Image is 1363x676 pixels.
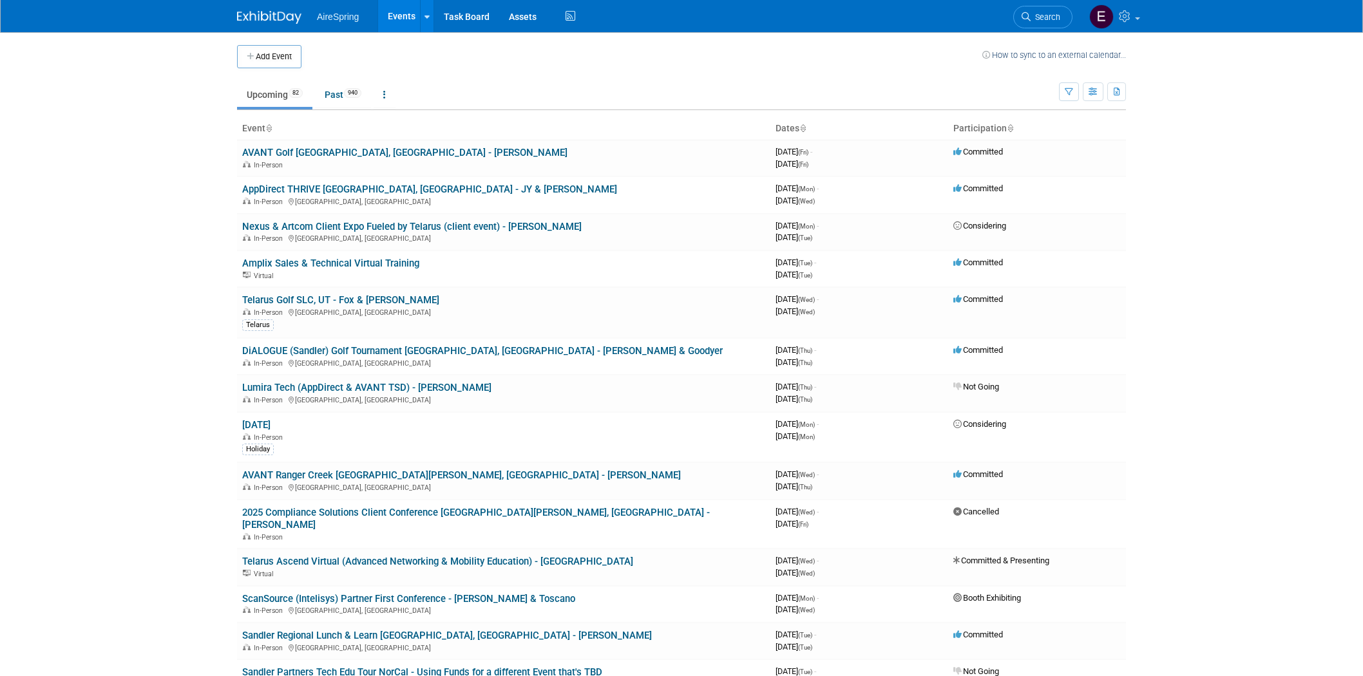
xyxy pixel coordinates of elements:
span: [DATE] [776,196,815,205]
span: - [817,593,819,603]
span: - [814,630,816,639]
span: In-Person [254,359,287,368]
div: Holiday [242,444,274,455]
div: [GEOGRAPHIC_DATA], [GEOGRAPHIC_DATA] [242,232,765,243]
span: (Mon) [798,421,815,428]
span: [DATE] [776,666,816,676]
span: (Wed) [798,570,815,577]
span: [DATE] [776,306,815,316]
span: In-Person [254,644,287,652]
span: [DATE] [776,147,812,156]
div: [GEOGRAPHIC_DATA], [GEOGRAPHIC_DATA] [242,394,765,404]
span: Cancelled [953,507,999,516]
a: Upcoming82 [237,82,312,107]
span: In-Person [254,308,287,317]
span: (Fri) [798,521,808,528]
span: (Mon) [798,223,815,230]
a: Past940 [315,82,371,107]
span: (Thu) [798,484,812,491]
span: (Thu) [798,359,812,366]
span: (Thu) [798,396,812,403]
img: In-Person Event [243,359,251,366]
span: In-Person [254,198,287,206]
span: [DATE] [776,593,819,603]
a: Sort by Participation Type [1007,123,1013,133]
span: In-Person [254,433,287,442]
span: Committed [953,183,1003,193]
span: Committed [953,469,1003,479]
a: Lumira Tech (AppDirect & AVANT TSD) - [PERSON_NAME] [242,382,491,393]
span: In-Person [254,161,287,169]
span: [DATE] [776,469,819,479]
div: [GEOGRAPHIC_DATA], [GEOGRAPHIC_DATA] [242,605,765,615]
span: (Tue) [798,234,812,241]
img: In-Person Event [243,433,251,440]
span: Committed [953,345,1003,355]
a: Telarus Golf SLC, UT - Fox & [PERSON_NAME] [242,294,439,306]
span: Virtual [254,570,277,578]
span: - [817,556,819,565]
span: [DATE] [776,556,819,565]
img: In-Person Event [243,606,251,613]
a: DiALOGUE (Sandler) Golf Tournament [GEOGRAPHIC_DATA], [GEOGRAPHIC_DATA] - [PERSON_NAME] & Goodyer [242,345,723,357]
span: (Wed) [798,198,815,205]
span: [DATE] [776,232,812,242]
img: erica arjona [1089,5,1114,29]
button: Add Event [237,45,301,68]
span: In-Person [254,533,287,541]
img: In-Person Event [243,644,251,650]
span: Virtual [254,272,277,280]
span: - [814,258,816,267]
span: Committed [953,630,1003,639]
span: - [814,345,816,355]
span: - [814,666,816,676]
a: Amplix Sales & Technical Virtual Training [242,258,419,269]
a: AVANT Ranger Creek [GEOGRAPHIC_DATA][PERSON_NAME], [GEOGRAPHIC_DATA] - [PERSON_NAME] [242,469,681,481]
img: In-Person Event [243,484,251,490]
a: Sort by Event Name [265,123,272,133]
span: In-Person [254,396,287,404]
a: AppDirect THRIVE [GEOGRAPHIC_DATA], [GEOGRAPHIC_DATA] - JY & [PERSON_NAME] [242,183,617,195]
span: [DATE] [776,568,815,577]
span: AireSpring [317,12,359,22]
span: [DATE] [776,382,816,391]
span: (Wed) [798,509,815,516]
span: [DATE] [776,357,812,367]
span: - [817,507,819,516]
span: [DATE] [776,159,808,169]
span: [DATE] [776,394,812,404]
span: (Tue) [798,259,812,267]
a: Search [1013,6,1072,28]
span: [DATE] [776,419,819,429]
span: Considering [953,221,1006,230]
img: In-Person Event [243,533,251,540]
img: In-Person Event [243,161,251,167]
span: (Wed) [798,296,815,303]
span: (Wed) [798,471,815,478]
div: [GEOGRAPHIC_DATA], [GEOGRAPHIC_DATA] [242,482,765,492]
span: [DATE] [776,642,812,652]
span: Not Going [953,382,999,391]
span: - [814,382,816,391]
span: (Wed) [798,558,815,565]
span: (Tue) [798,632,812,639]
span: [DATE] [776,345,816,355]
div: [GEOGRAPHIC_DATA], [GEOGRAPHIC_DATA] [242,357,765,368]
span: [DATE] [776,605,815,614]
span: [DATE] [776,294,819,304]
a: Telarus Ascend Virtual (Advanced Networking & Mobility Education) - [GEOGRAPHIC_DATA] [242,556,633,567]
span: - [817,294,819,304]
span: [DATE] [776,482,812,491]
a: Nexus & Artcom Client Expo Fueled by Telarus (client event) - [PERSON_NAME] [242,221,582,232]
a: How to sync to an external calendar... [982,50,1126,60]
span: [DATE] [776,507,819,516]
span: (Mon) [798,595,815,602]
span: (Tue) [798,272,812,279]
span: [DATE] [776,270,812,279]
span: [DATE] [776,519,808,529]
span: (Tue) [798,644,812,651]
span: 82 [289,88,303,98]
div: [GEOGRAPHIC_DATA], [GEOGRAPHIC_DATA] [242,306,765,317]
div: [GEOGRAPHIC_DATA], [GEOGRAPHIC_DATA] [242,642,765,652]
img: Virtual Event [243,570,251,576]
